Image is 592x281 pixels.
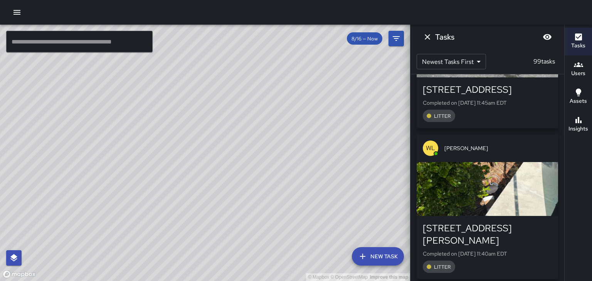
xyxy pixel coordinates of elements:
h6: Tasks [435,31,454,43]
h6: Tasks [571,42,585,50]
button: Insights [565,111,592,139]
button: Users [565,55,592,83]
button: Filters [388,31,404,46]
div: [STREET_ADDRESS][PERSON_NAME] [423,222,552,247]
span: [PERSON_NAME] [444,144,552,152]
span: 8/16 — Now [347,35,382,42]
p: 99 tasks [530,57,558,66]
button: New Task [352,247,404,266]
button: Assets [565,83,592,111]
p: Completed on [DATE] 11:45am EDT [423,99,552,107]
h6: Assets [570,97,587,105]
span: LITTER [429,113,455,119]
h6: Insights [568,125,588,133]
h6: Users [571,69,585,78]
button: WL[PERSON_NAME][STREET_ADDRESS][PERSON_NAME]Completed on [DATE] 11:40am EDTLITTER [417,134,558,279]
button: Blur [540,29,555,45]
div: Newest Tasks First [417,54,486,69]
p: Completed on [DATE] 11:40am EDT [423,250,552,258]
button: Dismiss [420,29,435,45]
p: WL [426,144,435,153]
span: LITTER [429,264,455,270]
button: Tasks [565,28,592,55]
div: [STREET_ADDRESS] [423,84,552,96]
